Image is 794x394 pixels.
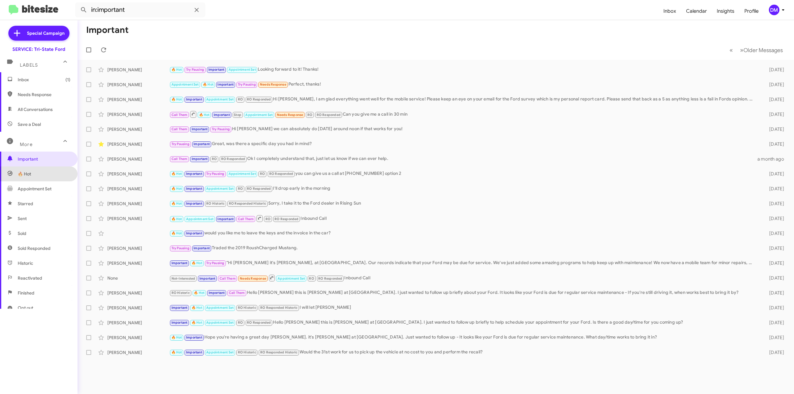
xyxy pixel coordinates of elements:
[757,290,789,296] div: [DATE]
[260,350,297,354] span: RO Responded Historic
[206,261,224,265] span: Try Pausing
[757,305,789,311] div: [DATE]
[736,44,787,56] button: Next
[172,113,188,117] span: Call Them
[75,2,205,17] input: Search
[18,121,41,127] span: Save a Deal
[18,186,51,192] span: Appointment Set
[757,230,789,237] div: [DATE]
[206,201,225,206] span: RO Historic
[238,82,256,86] span: Try Pausing
[757,141,789,147] div: [DATE]
[269,172,293,176] span: RO Responded
[172,172,182,176] span: 🔥 Hot
[757,260,789,266] div: [DATE]
[107,215,169,222] div: [PERSON_NAME]
[169,304,757,311] div: I will let [PERSON_NAME]
[214,113,230,117] span: Important
[757,245,789,251] div: [DATE]
[206,187,234,191] span: Appointment Set
[172,142,190,146] span: Try Pausing
[712,2,739,20] a: Insights
[318,277,342,281] span: RO Responded
[658,2,681,20] a: Inbox
[208,68,225,72] span: Important
[234,113,241,117] span: Stop
[172,68,182,72] span: 🔥 Hot
[238,321,243,325] span: RO
[757,215,789,222] div: [DATE]
[169,289,757,296] div: Hello [PERSON_NAME] this is [PERSON_NAME] at [GEOGRAPHIC_DATA]. I just wanted to follow up briefl...
[317,113,341,117] span: RO Responded
[172,246,190,250] span: Try Pausing
[229,201,266,206] span: RO Responded Historic
[192,261,202,265] span: 🔥 Hot
[107,349,169,356] div: [PERSON_NAME]
[107,82,169,88] div: [PERSON_NAME]
[726,44,737,56] button: Previous
[172,231,182,235] span: 🔥 Hot
[18,171,31,177] span: 🔥 Hot
[186,217,213,221] span: Appointment Set
[18,215,27,222] span: Sent
[757,201,789,207] div: [DATE]
[764,5,787,15] button: DM
[238,187,243,191] span: RO
[107,171,169,177] div: [PERSON_NAME]
[192,321,202,325] span: 🔥 Hot
[203,82,213,86] span: 🔥 Hot
[217,217,234,221] span: Important
[757,334,789,341] div: [DATE]
[260,82,286,86] span: Needs Response
[169,274,757,282] div: Inbound Call
[743,47,783,54] span: Older Messages
[757,156,789,162] div: a month ago
[740,46,743,54] span: »
[169,140,757,148] div: Great, was there a specific day you had in mind?
[169,230,757,237] div: would you like me to leave the keys and the invoice in the car?
[172,187,182,191] span: 🔥 Hot
[265,217,270,221] span: RO
[757,275,789,281] div: [DATE]
[172,97,182,101] span: 🔥 Hot
[186,335,202,339] span: Important
[739,2,764,20] span: Profile
[212,157,217,161] span: RO
[220,277,236,281] span: Call Them
[757,82,789,88] div: [DATE]
[18,156,70,162] span: Important
[757,171,789,177] div: [DATE]
[194,291,204,295] span: 🔥 Hot
[309,277,314,281] span: RO
[86,25,129,35] h1: Important
[757,320,789,326] div: [DATE]
[217,82,234,86] span: Important
[107,275,169,281] div: None
[206,321,234,325] span: Appointment Set
[169,170,757,177] div: you can give us a call at [PHONE_NUMBER] option 2
[107,111,169,117] div: [PERSON_NAME]
[757,186,789,192] div: [DATE]
[194,142,210,146] span: Important
[107,96,169,103] div: [PERSON_NAME]
[172,321,188,325] span: Important
[221,157,245,161] span: RO Responded
[757,349,789,356] div: [DATE]
[18,91,70,98] span: Needs Response
[169,215,757,222] div: Inbound Call
[247,187,271,191] span: RO Responded
[172,277,195,281] span: Not-Interested
[169,185,757,192] div: I'll drop early in the morning
[107,201,169,207] div: [PERSON_NAME]
[172,127,188,131] span: Call Them
[238,217,254,221] span: Call Them
[229,68,256,72] span: Appointment Set
[726,44,787,56] nav: Page navigation example
[186,97,202,101] span: Important
[186,68,204,72] span: Try Pausing
[18,230,26,237] span: Sold
[757,67,789,73] div: [DATE]
[18,275,42,281] span: Reactivated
